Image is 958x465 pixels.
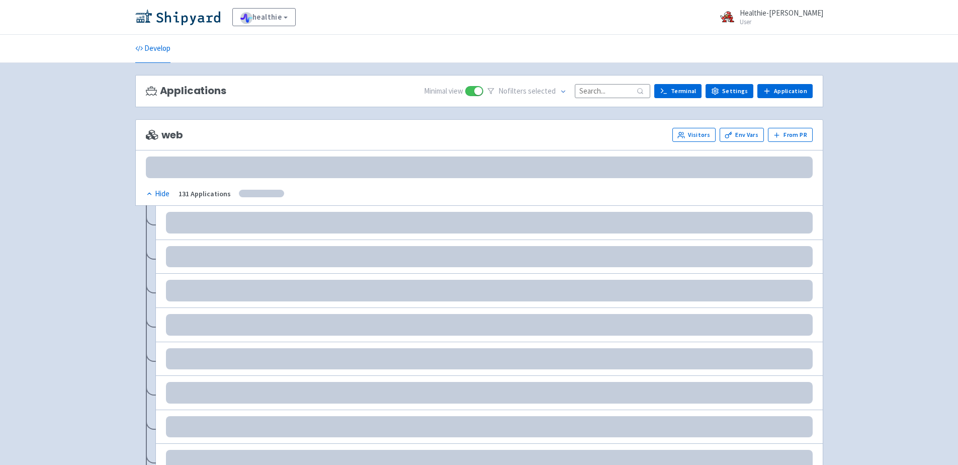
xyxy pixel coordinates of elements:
[179,188,231,200] div: 131 Applications
[498,86,556,97] span: No filter s
[528,86,556,96] span: selected
[654,84,702,98] a: Terminal
[706,84,753,98] a: Settings
[424,86,463,97] span: Minimal view
[672,128,716,142] a: Visitors
[720,128,764,142] a: Env Vars
[146,188,170,200] button: Hide
[757,84,812,98] a: Application
[740,19,823,25] small: User
[714,9,823,25] a: Healthie-[PERSON_NAME] User
[135,9,220,25] img: Shipyard logo
[232,8,296,26] a: healthie
[146,85,226,97] h3: Applications
[146,188,169,200] div: Hide
[135,35,170,63] a: Develop
[146,129,183,141] span: web
[740,8,823,18] span: Healthie-[PERSON_NAME]
[575,84,650,98] input: Search...
[768,128,813,142] button: From PR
